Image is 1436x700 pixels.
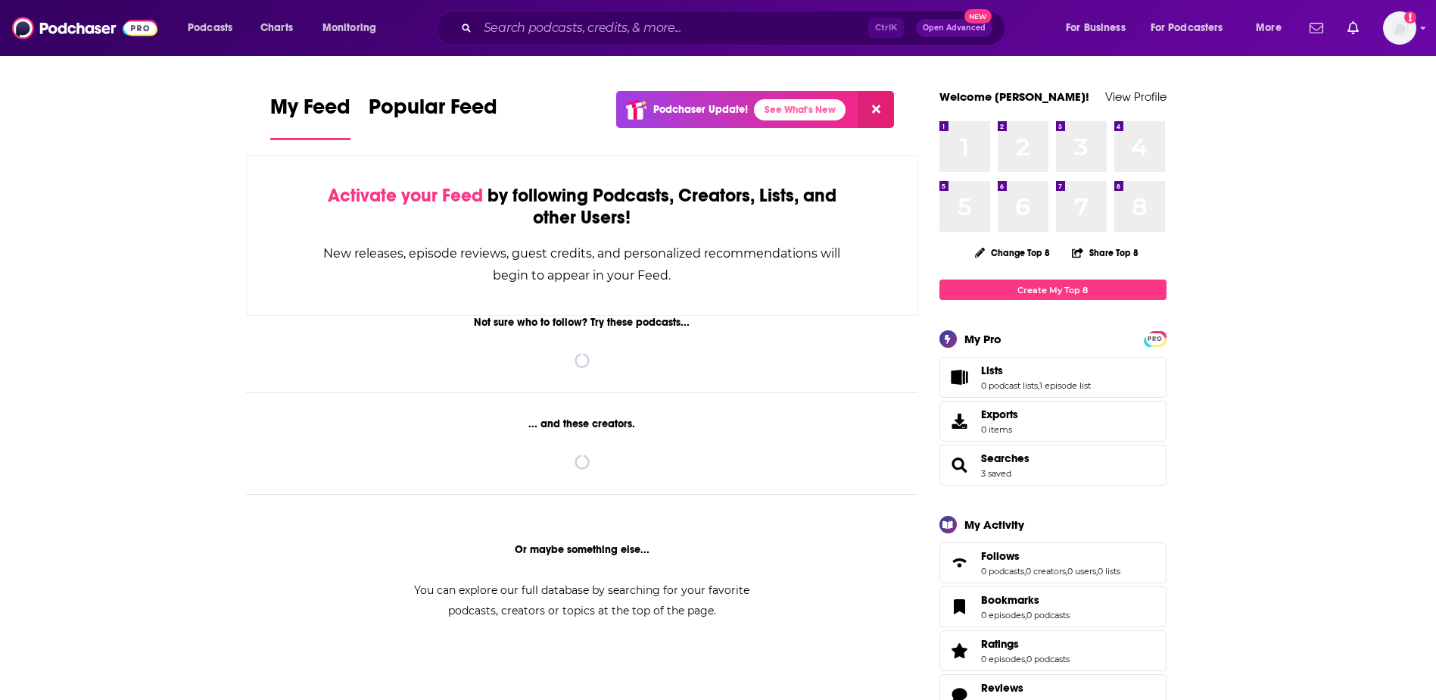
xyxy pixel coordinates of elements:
[177,16,252,40] button: open menu
[1071,238,1139,267] button: Share Top 8
[981,566,1024,577] a: 0 podcasts
[981,549,1020,563] span: Follows
[1066,17,1126,39] span: For Business
[260,17,293,39] span: Charts
[270,94,350,140] a: My Feed
[188,17,232,39] span: Podcasts
[868,18,904,38] span: Ctrl K
[1105,89,1167,104] a: View Profile
[1256,17,1282,39] span: More
[981,408,1018,421] span: Exports
[12,14,157,42] img: Podchaser - Follow, Share and Rate Podcasts
[945,640,975,661] a: Ratings
[1404,11,1416,23] svg: Add a profile image
[945,596,975,617] a: Bookmarks
[939,401,1167,442] a: Exports
[939,630,1167,671] span: Ratings
[246,543,919,556] div: Or maybe something else...
[981,380,1038,391] a: 0 podcast lists
[1039,380,1091,391] a: 1 episode list
[945,552,975,573] a: Follows
[939,89,1089,104] a: Welcome [PERSON_NAME]!
[270,94,350,129] span: My Feed
[450,11,1020,45] div: Search podcasts, credits, & more...
[1024,566,1026,577] span: ,
[322,185,843,229] div: by following Podcasts, Creators, Lists, and other Users!
[981,681,1023,695] span: Reviews
[981,549,1120,563] a: Follows
[939,357,1167,398] span: Lists
[939,542,1167,583] span: Follows
[1026,610,1070,620] a: 0 podcasts
[1025,610,1026,620] span: ,
[1383,11,1416,45] button: Show profile menu
[964,9,992,23] span: New
[653,103,748,116] p: Podchaser Update!
[1304,15,1329,41] a: Show notifications dropdown
[981,364,1003,377] span: Lists
[1025,654,1026,664] span: ,
[981,364,1091,377] a: Lists
[1066,566,1067,577] span: ,
[1026,566,1066,577] a: 0 creators
[981,593,1039,607] span: Bookmarks
[1146,333,1164,344] a: PRO
[1151,17,1223,39] span: For Podcasters
[478,16,868,40] input: Search podcasts, credits, & more...
[981,637,1019,651] span: Ratings
[964,332,1001,346] div: My Pro
[246,417,919,430] div: ... and these creators.
[923,24,986,32] span: Open Advanced
[981,654,1025,664] a: 0 episodes
[312,16,396,40] button: open menu
[1383,11,1416,45] img: User Profile
[916,19,992,37] button: Open AdvancedNew
[966,243,1060,262] button: Change Top 8
[1098,566,1120,577] a: 0 lists
[939,586,1167,627] span: Bookmarks
[369,94,497,129] span: Popular Feed
[981,610,1025,620] a: 0 episodes
[1067,566,1096,577] a: 0 users
[945,367,975,388] a: Lists
[1146,333,1164,345] span: PRO
[1245,16,1300,40] button: open menu
[945,411,975,432] span: Exports
[396,580,768,621] div: You can explore our full database by searching for your favorite podcasts, creators or topics at ...
[251,16,302,40] a: Charts
[964,517,1024,532] div: My Activity
[981,452,1029,465] a: Searches
[1038,380,1039,391] span: ,
[981,424,1018,435] span: 0 items
[1341,15,1365,41] a: Show notifications dropdown
[945,455,975,476] a: Searches
[369,94,497,140] a: Popular Feed
[1096,566,1098,577] span: ,
[1026,654,1070,664] a: 0 podcasts
[322,17,376,39] span: Monitoring
[1055,16,1145,40] button: open menu
[981,468,1011,479] a: 3 saved
[1141,16,1245,40] button: open menu
[322,242,843,286] div: New releases, episode reviews, guest credits, and personalized recommendations will begin to appe...
[246,316,919,329] div: Not sure who to follow? Try these podcasts...
[939,445,1167,486] span: Searches
[754,99,846,120] a: See What's New
[981,593,1070,607] a: Bookmarks
[1383,11,1416,45] span: Logged in as WE_Broadcast
[328,184,483,207] span: Activate your Feed
[939,280,1167,300] a: Create My Top 8
[981,637,1070,651] a: Ratings
[981,681,1070,695] a: Reviews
